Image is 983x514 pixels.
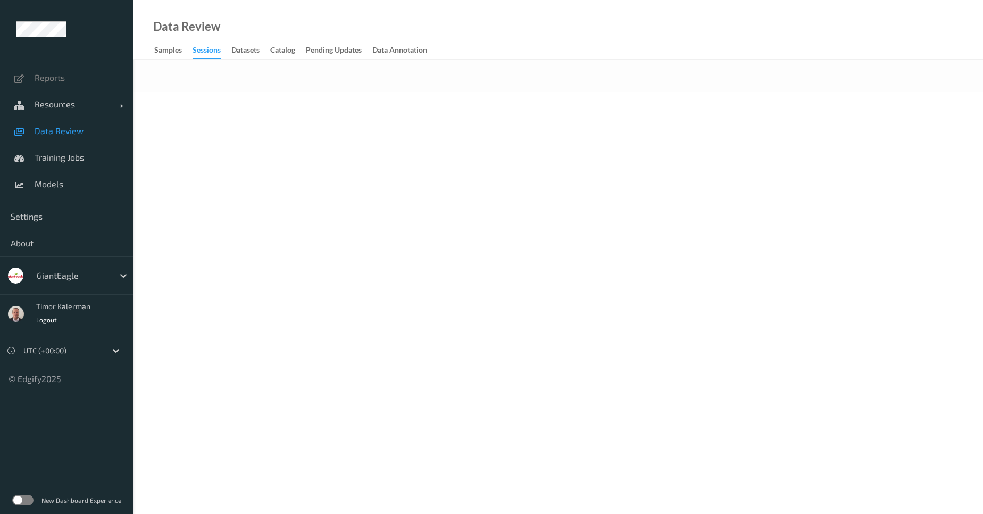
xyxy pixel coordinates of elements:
[231,43,270,58] a: Datasets
[153,21,220,32] div: Data Review
[154,43,193,58] a: Samples
[306,43,372,58] a: Pending Updates
[372,45,427,58] div: Data Annotation
[372,43,438,58] a: Data Annotation
[270,43,306,58] a: Catalog
[193,45,221,59] div: Sessions
[270,45,295,58] div: Catalog
[306,45,362,58] div: Pending Updates
[193,43,231,59] a: Sessions
[154,45,182,58] div: Samples
[231,45,260,58] div: Datasets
